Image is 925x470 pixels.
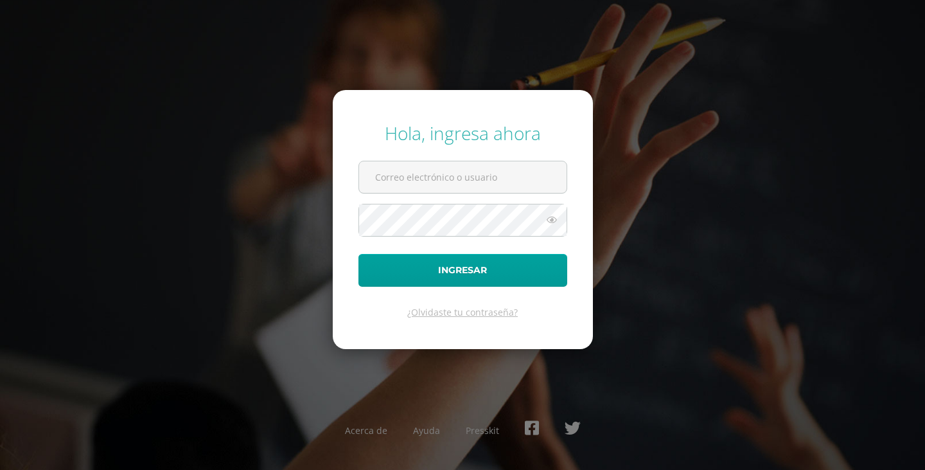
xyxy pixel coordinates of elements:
[358,254,567,287] button: Ingresar
[466,424,499,437] a: Presskit
[359,161,567,193] input: Correo electrónico o usuario
[413,424,440,437] a: Ayuda
[358,121,567,145] div: Hola, ingresa ahora
[345,424,387,437] a: Acerca de
[407,306,518,318] a: ¿Olvidaste tu contraseña?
